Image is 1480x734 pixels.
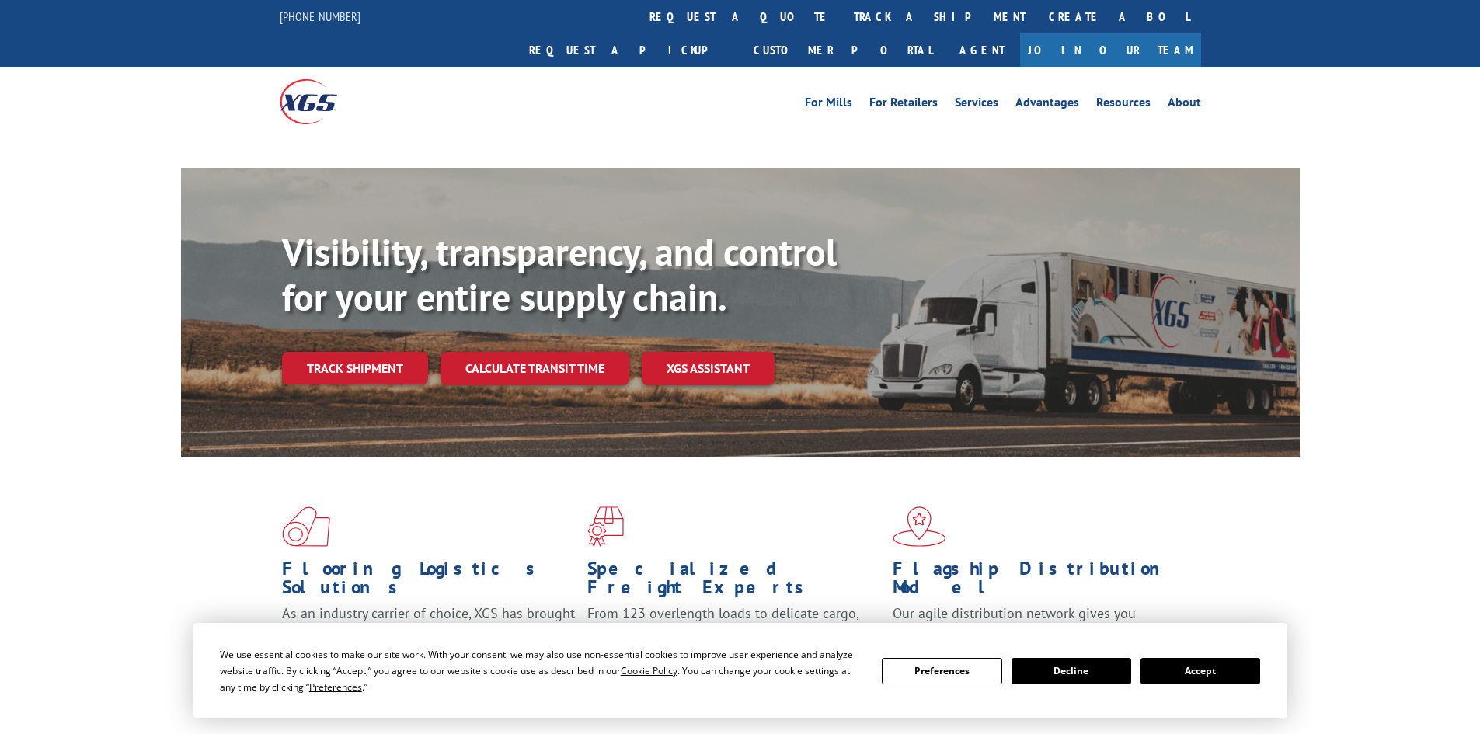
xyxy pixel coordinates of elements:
a: Customer Portal [742,33,944,67]
img: xgs-icon-total-supply-chain-intelligence-red [282,506,330,547]
button: Preferences [882,658,1001,684]
a: Advantages [1015,96,1079,113]
button: Accept [1140,658,1260,684]
h1: Flagship Distribution Model [893,559,1186,604]
a: Services [955,96,998,113]
a: About [1168,96,1201,113]
a: Join Our Team [1020,33,1201,67]
h1: Specialized Freight Experts [587,559,881,604]
a: For Mills [805,96,852,113]
a: For Retailers [869,96,938,113]
div: Cookie Consent Prompt [193,623,1287,718]
a: Request a pickup [517,33,742,67]
img: xgs-icon-flagship-distribution-model-red [893,506,946,547]
a: Resources [1096,96,1151,113]
div: We use essential cookies to make our site work. With your consent, we may also use non-essential ... [220,646,863,695]
span: Cookie Policy [621,664,677,677]
img: xgs-icon-focused-on-flooring-red [587,506,624,547]
span: Our agile distribution network gives you nationwide inventory management on demand. [893,604,1179,641]
button: Decline [1012,658,1131,684]
p: From 123 overlength loads to delicate cargo, our experienced staff knows the best way to move you... [587,604,881,673]
span: As an industry carrier of choice, XGS has brought innovation and dedication to flooring logistics... [282,604,575,659]
span: Preferences [309,680,362,694]
a: Agent [944,33,1020,67]
a: XGS ASSISTANT [642,352,775,385]
a: Calculate transit time [441,352,629,385]
a: [PHONE_NUMBER] [280,9,360,24]
b: Visibility, transparency, and control for your entire supply chain. [282,228,837,321]
a: Track shipment [282,352,428,384]
h1: Flooring Logistics Solutions [282,559,576,604]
